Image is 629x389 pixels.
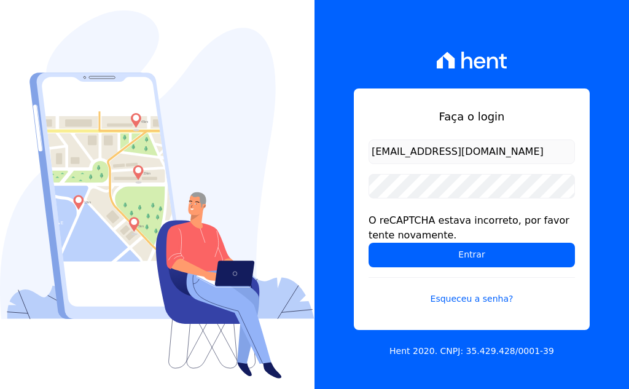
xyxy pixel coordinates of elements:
[369,277,575,305] a: Esqueceu a senha?
[389,345,554,358] p: Hent 2020. CNPJ: 35.429.428/0001-39
[369,243,575,267] input: Entrar
[369,139,575,164] input: Email
[369,108,575,125] h1: Faça o login
[369,213,575,243] div: O reCAPTCHA estava incorreto, por favor tente novamente.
